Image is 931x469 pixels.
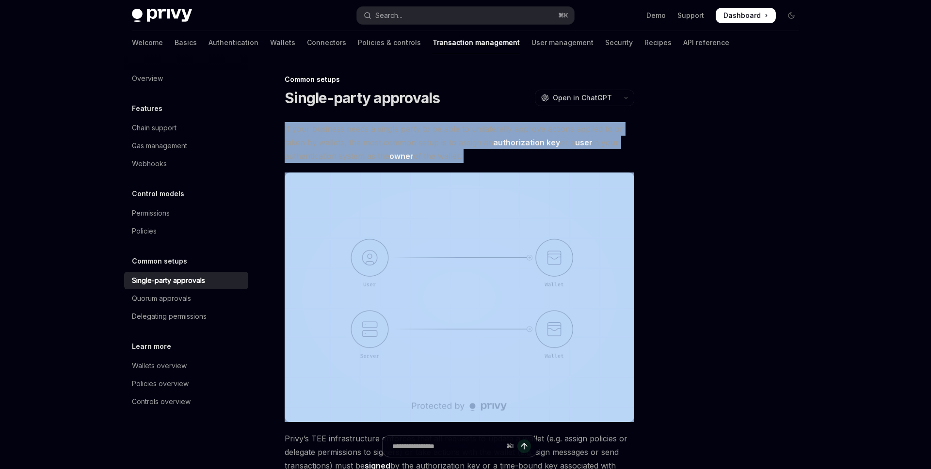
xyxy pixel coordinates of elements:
a: user [575,138,593,148]
a: Policies overview [124,375,248,392]
a: Permissions [124,204,248,222]
a: Webhooks [124,155,248,172]
button: Toggle dark mode [784,8,799,23]
a: Support [677,11,704,20]
a: Connectors [307,31,346,54]
div: Webhooks [132,158,167,170]
h1: Single-party approvals [285,89,440,107]
span: ⌘ K [558,12,568,19]
div: Policies overview [132,378,189,390]
a: Gas management [124,137,248,155]
h5: Control models [132,188,184,200]
img: dark logo [132,9,192,22]
a: Overview [124,70,248,87]
a: Transaction management [433,31,520,54]
button: Send message [517,439,531,453]
a: Chain support [124,119,248,137]
a: Single-party approvals [124,272,248,289]
span: Dashboard [723,11,761,20]
div: Gas management [132,140,187,152]
a: Policies & controls [358,31,421,54]
a: Welcome [132,31,163,54]
a: Policies [124,222,248,240]
div: Wallets overview [132,360,187,372]
h5: Features [132,103,162,114]
a: Basics [175,31,197,54]
h5: Common setups [132,255,187,267]
div: Chain support [132,122,177,134]
div: Overview [132,73,163,84]
a: Delegating permissions [124,308,248,325]
a: authorization key [493,138,560,148]
a: Authentication [209,31,258,54]
a: API reference [683,31,729,54]
a: owner [389,151,414,161]
a: Controls overview [124,393,248,410]
a: User management [531,31,594,54]
img: single party approval [285,172,634,422]
input: Ask a question... [392,436,502,457]
div: Policies [132,225,157,237]
button: Open search [357,7,574,24]
a: Demo [646,11,666,20]
div: Quorum approvals [132,293,191,304]
a: Dashboard [716,8,776,23]
div: Search... [375,10,402,21]
div: Common setups [285,75,634,84]
a: Wallets overview [124,357,248,375]
a: Recipes [644,31,672,54]
span: If your business needs a single party to be able to unilaterally approve actions applied to or ta... [285,122,634,163]
a: Quorum approvals [124,290,248,307]
div: Single-party approvals [132,275,205,286]
a: Wallets [270,31,295,54]
div: Permissions [132,207,170,219]
button: Open in ChatGPT [535,90,618,106]
div: Controls overview [132,396,191,407]
span: Open in ChatGPT [553,93,612,103]
h5: Learn more [132,341,171,352]
div: Delegating permissions [132,311,207,322]
a: Security [605,31,633,54]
